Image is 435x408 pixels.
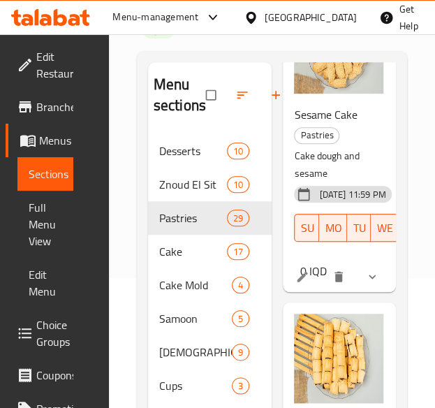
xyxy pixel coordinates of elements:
div: items [227,143,249,159]
div: items [227,210,249,226]
span: 3 [233,379,249,393]
span: Desserts [159,143,227,159]
img: Date Cakes [294,314,383,403]
h2: Menu sections [154,74,206,116]
button: MO [319,214,347,242]
span: Pastries [159,210,227,226]
span: Samoon [159,310,232,327]
span: Sections [29,166,68,182]
div: Znoud El Sit10 [148,168,272,201]
span: Branches [36,99,75,115]
div: [DEMOGRAPHIC_DATA]9 [148,335,272,369]
a: Edit Menu [17,258,73,308]
div: items [227,243,249,260]
span: 29 [228,212,249,225]
div: Menu-management [112,9,198,26]
span: Cake Mold [159,277,232,293]
span: Cake [159,243,227,260]
button: SU [294,214,319,242]
div: items [232,377,249,394]
p: Cake dough and sesame [294,147,374,182]
span: Coupons [36,367,75,384]
button: show more [357,261,390,292]
div: Desserts10 [148,134,272,168]
span: Sort sections [227,80,260,110]
a: Full Menu View [17,191,73,258]
div: Cake17 [148,235,272,268]
span: Znoud El Sit [159,176,227,193]
span: 10 [228,178,249,191]
a: Coupons [6,358,86,392]
div: [GEOGRAPHIC_DATA] [264,10,356,25]
span: WE [376,218,392,238]
button: delete [323,261,357,292]
span: Choice Groups [36,316,70,350]
button: WE [371,214,398,242]
a: Edit menu item [295,270,312,284]
a: Edit Restaurant [6,40,86,90]
span: 9 [233,346,249,359]
a: Branches [6,90,86,124]
button: Add section [260,80,294,110]
a: Sections [17,157,80,191]
span: 4 [233,279,249,292]
a: Choice Groups [6,308,81,358]
a: Menus [6,124,82,157]
div: items [227,176,249,193]
span: Sesame Cake [294,104,357,125]
div: Samoon5 [148,302,272,335]
span: [DATE] 11:59 PM [314,188,391,201]
div: items [232,277,249,293]
span: MO [325,218,341,238]
div: Cups3 [148,369,272,402]
span: Cups [159,377,232,394]
div: Pastries29 [148,201,272,235]
span: 10 [228,145,249,158]
button: TU [347,214,371,242]
span: Full Menu View [29,199,61,249]
span: Edit Menu [29,266,61,300]
div: Cake Mold4 [148,268,272,302]
svg: Show Choices [365,270,379,284]
span: SU [300,218,314,238]
span: TU [353,218,365,238]
span: 17 [228,245,249,258]
span: 5 [233,312,249,326]
div: Halawa [159,344,232,360]
div: items [232,310,249,327]
span: [DEMOGRAPHIC_DATA] [159,344,232,360]
span: Menus [39,132,71,149]
span: Pastries [295,127,339,143]
span: Edit Restaurant [36,48,75,82]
